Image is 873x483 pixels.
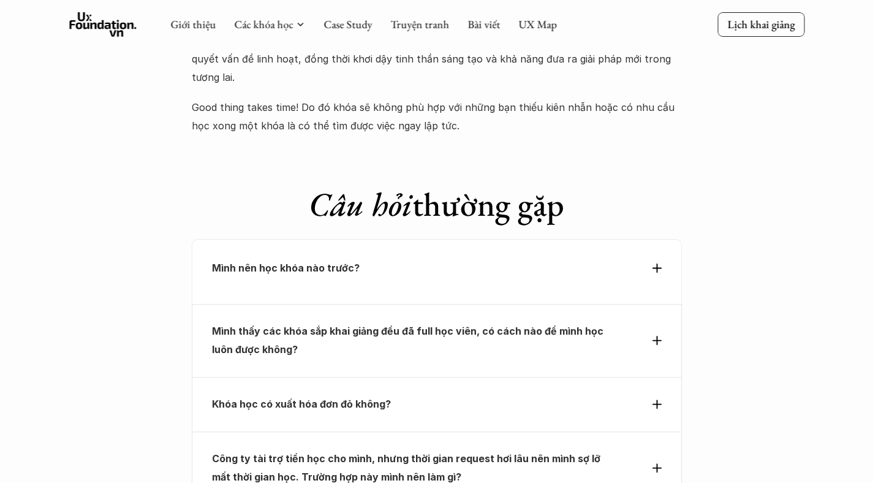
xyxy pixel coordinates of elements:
strong: Mình nên học khóa nào trước? [212,262,360,274]
a: Case Study [323,17,372,31]
a: UX Map [518,17,557,31]
a: Giới thiệu [170,17,216,31]
a: Các khóa học [234,17,293,31]
p: Good thing takes time! Do đó khóa sẽ không phù hợp với những bạn thiếu kiên nhẫn hoặc có nhu cầu ... [192,98,682,135]
a: Bài viết [467,17,500,31]
strong: Công ty tài trợ tiền học cho mình, nhưng thời gian request hơi lâu nên mình sợ lỡ mất thời gian h... [212,452,603,483]
p: Lịch khai giảng [727,17,795,31]
strong: Mình thấy các khóa sắp khai giảng đều đã full học viên, có cách nào để mình học luôn được không? [212,325,606,356]
em: Câu hỏi [309,183,412,226]
a: Truyện tranh [390,17,449,31]
a: Lịch khai giảng [717,12,804,36]
h1: thường gặp [192,184,682,224]
strong: Khóa học có xuất hóa đơn đỏ không? [212,398,391,411]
